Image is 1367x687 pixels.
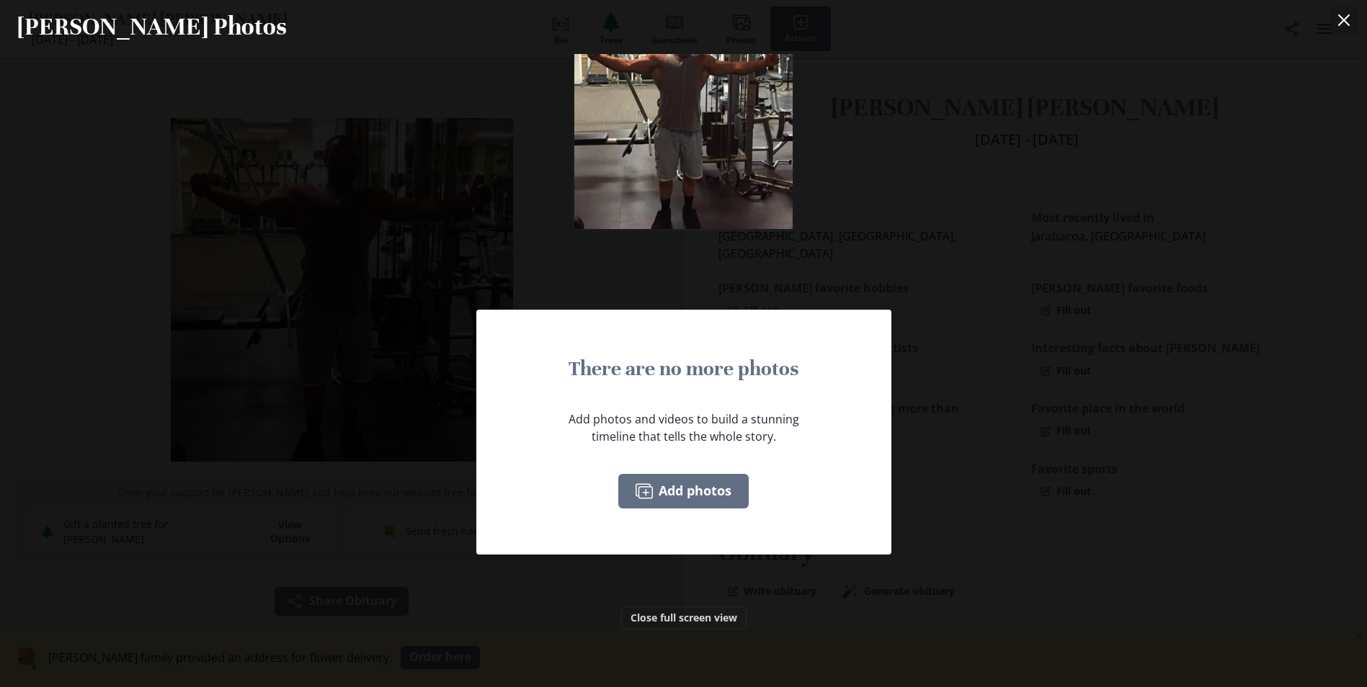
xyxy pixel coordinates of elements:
button: Close full screen view [621,606,747,629]
h3: There are no more photos [488,356,880,382]
h2: [PERSON_NAME] Photos [17,12,287,42]
p: Add photos and videos to build a stunning timeline that tells the whole story. [488,410,880,445]
button: Close [1330,6,1358,35]
button: Add photos [618,474,749,508]
img: Portrait of Barrett [574,10,793,229]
